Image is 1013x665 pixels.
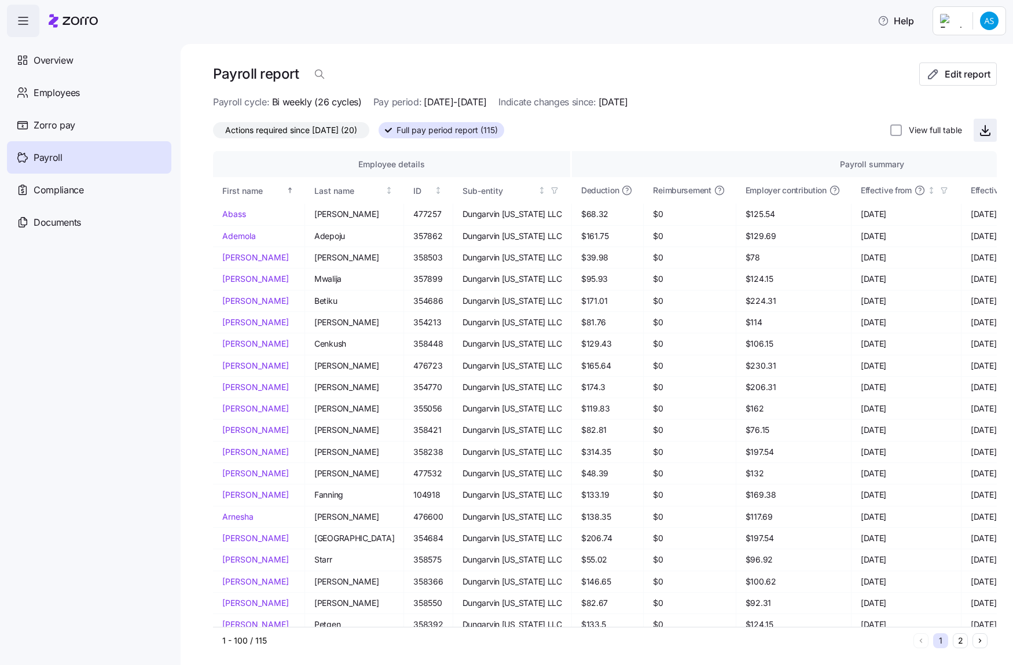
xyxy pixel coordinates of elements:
span: Dungarvin [US_STATE] LLC [463,208,562,220]
span: $92.31 [746,597,842,609]
span: $0 [653,230,726,242]
span: Dungarvin [US_STATE] LLC [463,273,562,285]
div: 1 - 100 / 115 [222,635,909,646]
span: Dungarvin [US_STATE] LLC [463,230,562,242]
span: $0 [653,208,726,220]
span: 477532 [413,468,443,479]
span: 358575 [413,554,443,565]
a: [PERSON_NAME] [222,619,295,630]
span: [DATE] [861,273,952,285]
label: View full table [902,124,962,136]
span: $197.54 [746,532,842,544]
span: [DATE] [599,95,628,109]
span: [DATE] [861,511,952,523]
a: [PERSON_NAME] [222,468,295,479]
div: Employee details [222,158,561,171]
span: [DATE] [861,403,952,414]
span: 358366 [413,576,443,587]
img: 6868d2b515736b2f1331ef8d07e4bd0e [980,12,999,30]
span: $0 [653,576,726,587]
span: [PERSON_NAME] [314,381,394,393]
a: [PERSON_NAME] [222,403,295,414]
span: Petgen [314,619,394,630]
span: $0 [653,295,726,307]
span: $68.32 [581,208,634,220]
span: [PERSON_NAME] [314,317,394,328]
span: $0 [653,532,726,544]
img: Employer logo [940,14,963,28]
a: Zorro pay [7,109,171,141]
span: 354684 [413,532,443,544]
span: $0 [653,381,726,393]
span: [DATE] [861,252,952,263]
span: [DATE] [861,338,952,350]
th: Last nameNot sorted [305,177,404,204]
span: $48.39 [581,468,634,479]
span: $0 [653,360,726,372]
span: Dungarvin [US_STATE] LLC [463,619,562,630]
a: [PERSON_NAME] [222,576,295,587]
span: [DATE] [861,360,952,372]
div: Last name [314,185,383,197]
span: $76.15 [746,424,842,436]
span: Dungarvin [US_STATE] LLC [463,532,562,544]
span: $78 [746,252,842,263]
span: $138.35 [581,511,634,523]
div: Sub-entity [463,185,536,197]
span: $174.3 [581,381,634,393]
span: $162 [746,403,842,414]
span: 358392 [413,619,443,630]
span: 358448 [413,338,443,350]
div: Not sorted [385,186,393,194]
span: [DATE] [861,532,952,544]
span: $0 [653,273,726,285]
button: 2 [953,633,968,648]
span: Employer contribution [746,185,827,196]
span: $0 [653,468,726,479]
span: Effective from [861,185,912,196]
span: $133.5 [581,619,634,630]
span: Cenkush [314,338,394,350]
span: [DATE] [861,295,952,307]
a: Payroll [7,141,171,174]
span: Actions required since [DATE] (20) [225,123,357,138]
span: 354686 [413,295,443,307]
span: $132 [746,468,842,479]
span: Zorro pay [34,118,75,133]
span: Full pay period report (115) [397,123,498,138]
span: Dungarvin [US_STATE] LLC [463,576,562,587]
div: First name [222,185,284,197]
span: Dungarvin [US_STATE] LLC [463,338,562,350]
a: [PERSON_NAME] [222,424,295,436]
span: [DATE] [861,230,952,242]
a: Overview [7,44,171,76]
a: [PERSON_NAME] [222,532,295,544]
span: Dungarvin [US_STATE] LLC [463,489,562,501]
span: Documents [34,215,81,230]
span: $39.98 [581,252,634,263]
span: 358503 [413,252,443,263]
span: Dungarvin [US_STATE] LLC [463,597,562,609]
span: $129.43 [581,338,634,350]
button: Next page [972,633,988,648]
span: 357899 [413,273,443,285]
span: $95.93 [581,273,634,285]
span: Betiku [314,295,394,307]
h1: Payroll report [213,65,299,83]
span: $230.31 [746,360,842,372]
a: [PERSON_NAME] [222,338,295,350]
span: $119.83 [581,403,634,414]
span: $82.67 [581,597,634,609]
span: 355056 [413,403,443,414]
span: $314.35 [581,446,634,458]
span: Fanning [314,489,394,501]
span: Dungarvin [US_STATE] LLC [463,295,562,307]
span: $117.69 [746,511,842,523]
a: Arnesha [222,511,295,523]
span: 477257 [413,208,443,220]
span: $0 [653,619,726,630]
th: Sub-entityNot sorted [453,177,572,204]
div: Not sorted [927,186,935,194]
a: [PERSON_NAME] [222,489,295,501]
span: $161.75 [581,230,634,242]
